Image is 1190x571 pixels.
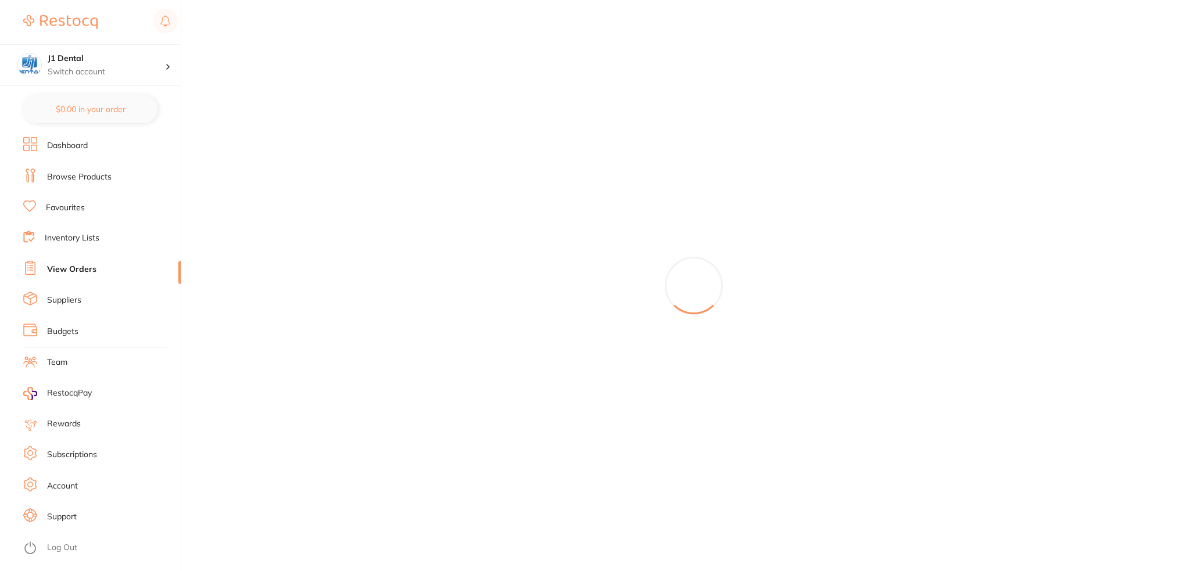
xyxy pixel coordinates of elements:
a: Subscriptions [47,449,97,461]
a: Log Out [47,542,77,554]
a: Budgets [47,326,78,337]
img: RestocqPay [23,387,37,400]
img: J1 Dental [18,53,41,77]
a: Account [47,480,78,492]
p: Switch account [48,66,165,78]
a: View Orders [47,264,96,275]
a: Browse Products [47,171,112,183]
span: RestocqPay [47,387,92,399]
a: Support [47,511,77,523]
a: Team [47,357,67,368]
a: RestocqPay [23,387,92,400]
a: Rewards [47,418,81,430]
button: $0.00 in your order [23,95,157,123]
a: Suppliers [47,295,81,306]
button: Log Out [23,539,177,558]
a: Dashboard [47,140,88,152]
img: Restocq Logo [23,15,98,29]
a: Restocq Logo [23,9,98,35]
h4: J1 Dental [48,53,165,64]
a: Inventory Lists [45,232,99,244]
a: Favourites [46,202,85,214]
